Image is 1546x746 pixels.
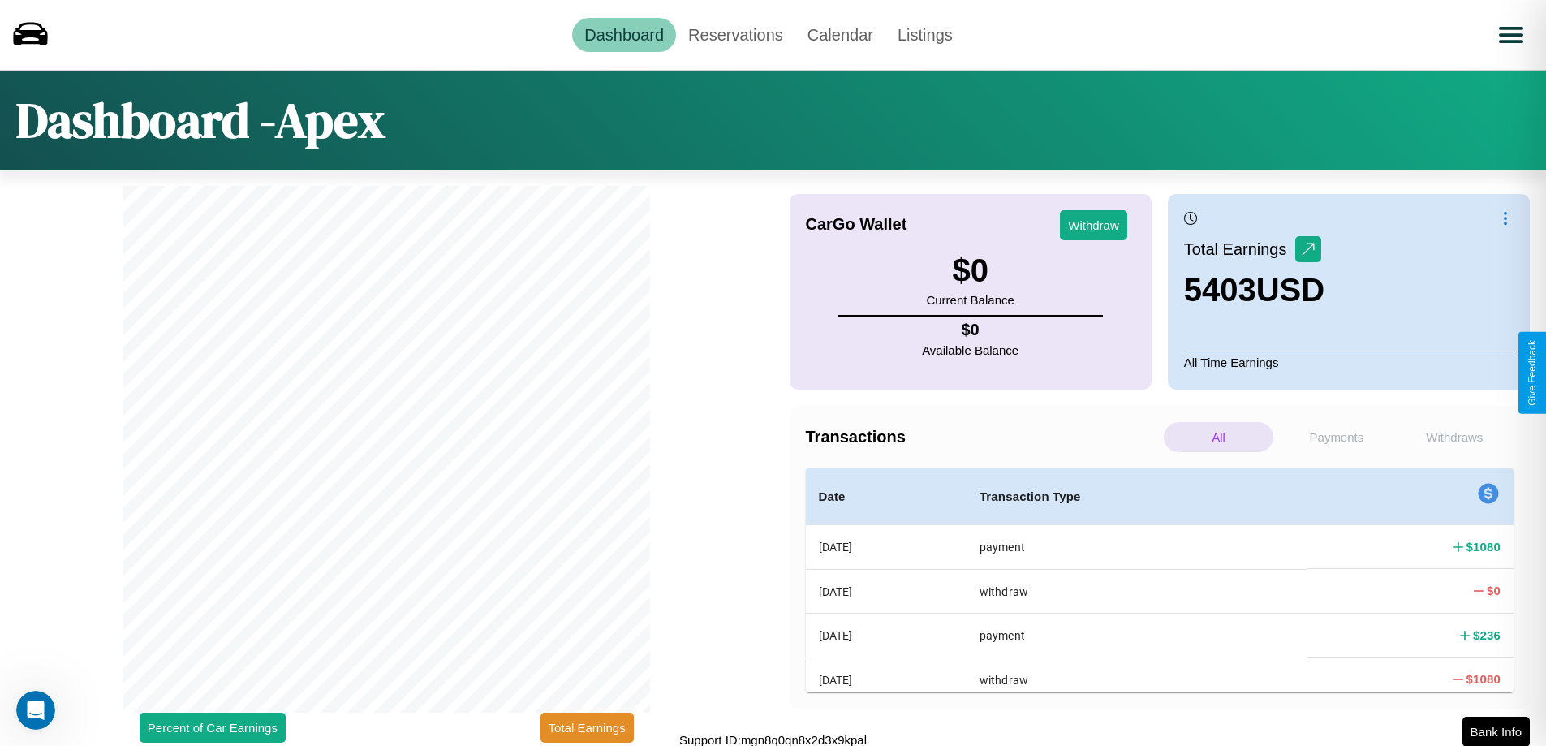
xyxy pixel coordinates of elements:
[1060,210,1127,240] button: Withdraw
[1184,351,1514,373] p: All Time Earnings
[1281,422,1391,452] p: Payments
[806,525,967,570] th: [DATE]
[16,691,55,730] iframe: Intercom live chat
[926,252,1014,289] h3: $ 0
[795,18,885,52] a: Calendar
[922,339,1018,361] p: Available Balance
[922,321,1018,339] h4: $ 0
[980,487,1295,507] h4: Transaction Type
[540,713,634,743] button: Total Earnings
[1466,671,1501,688] h4: $ 1080
[967,569,1308,613] th: withdraw
[1164,422,1273,452] p: All
[967,614,1308,658] th: payment
[1184,235,1295,264] p: Total Earnings
[806,614,967,658] th: [DATE]
[1466,538,1501,555] h4: $ 1080
[926,289,1014,311] p: Current Balance
[819,487,954,507] h4: Date
[806,215,907,234] h4: CarGo Wallet
[806,569,967,613] th: [DATE]
[885,18,965,52] a: Listings
[1487,582,1501,599] h4: $ 0
[967,525,1308,570] th: payment
[1184,272,1324,308] h3: 5403 USD
[1473,627,1501,644] h4: $ 236
[806,428,1160,446] h4: Transactions
[1400,422,1509,452] p: Withdraws
[572,18,676,52] a: Dashboard
[140,713,286,743] button: Percent of Car Earnings
[1488,12,1534,58] button: Open menu
[16,87,385,153] h1: Dashboard - Apex
[806,658,967,701] th: [DATE]
[676,18,795,52] a: Reservations
[1527,340,1538,406] div: Give Feedback
[967,658,1308,701] th: withdraw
